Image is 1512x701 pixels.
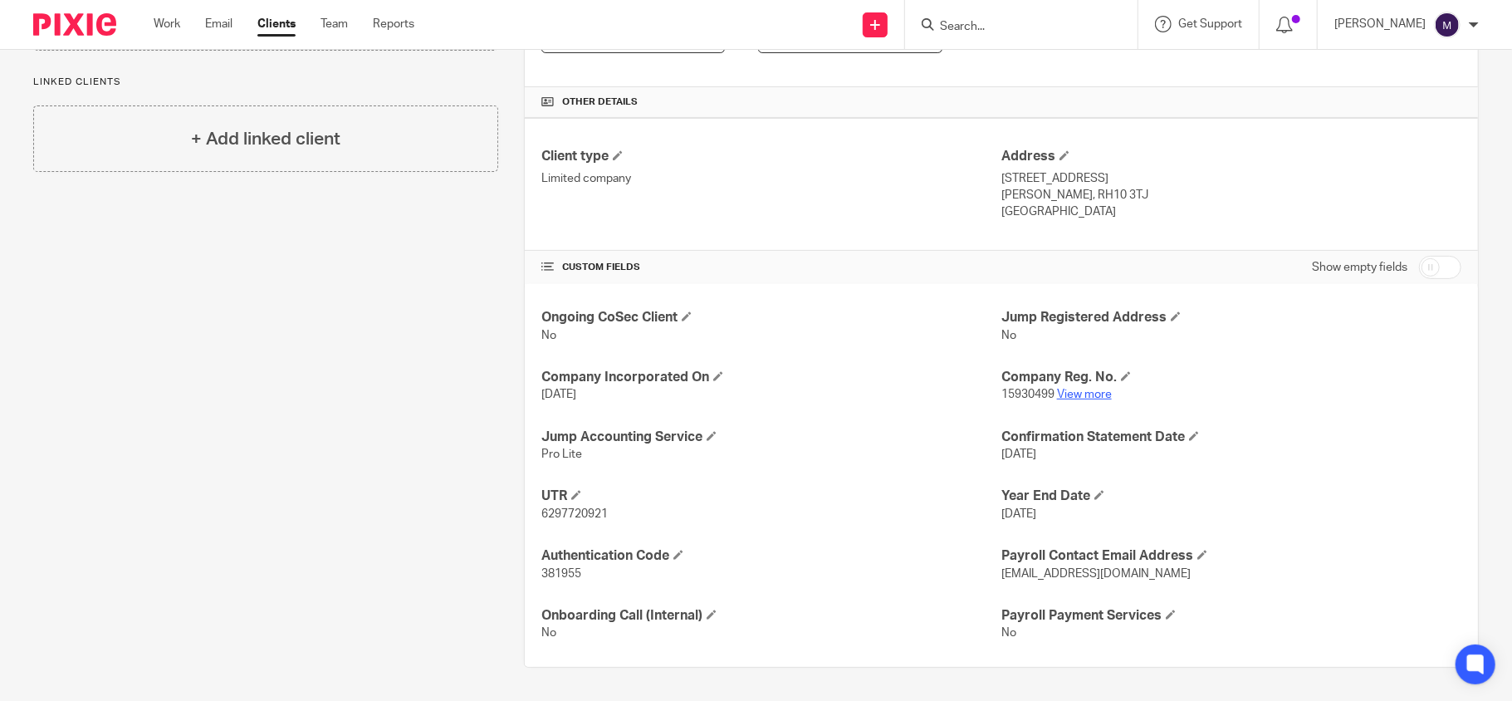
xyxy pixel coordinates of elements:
[541,309,1001,326] h4: Ongoing CoSec Client
[541,148,1001,165] h4: Client type
[33,76,498,89] p: Linked clients
[541,369,1001,386] h4: Company Incorporated On
[1001,148,1461,165] h4: Address
[1001,568,1191,580] span: [EMAIL_ADDRESS][DOMAIN_NAME]
[33,13,116,36] img: Pixie
[541,627,556,639] span: No
[191,126,340,152] h4: + Add linked client
[541,389,576,400] span: [DATE]
[541,330,556,341] span: No
[562,96,638,109] span: Other details
[1001,429,1461,446] h4: Confirmation Statement Date
[541,261,1001,274] h4: CUSTOM FIELDS
[1001,203,1461,220] p: [GEOGRAPHIC_DATA]
[938,20,1088,35] input: Search
[1001,488,1461,505] h4: Year End Date
[1001,187,1461,203] p: [PERSON_NAME], RH10 3TJ
[1001,607,1461,625] h4: Payroll Payment Services
[1001,627,1016,639] span: No
[1057,389,1112,400] a: View more
[541,449,582,460] span: Pro Lite
[205,16,232,32] a: Email
[1001,449,1036,460] span: [DATE]
[321,16,348,32] a: Team
[373,16,414,32] a: Reports
[1001,547,1461,565] h4: Payroll Contact Email Address
[541,547,1001,565] h4: Authentication Code
[1312,259,1407,276] label: Show empty fields
[1434,12,1461,38] img: svg%3E
[541,429,1001,446] h4: Jump Accounting Service
[1001,309,1461,326] h4: Jump Registered Address
[541,488,1001,505] h4: UTR
[541,508,608,520] span: 6297720921
[1001,508,1036,520] span: [DATE]
[541,568,581,580] span: 381955
[154,16,180,32] a: Work
[541,607,1001,625] h4: Onboarding Call (Internal)
[1001,170,1461,187] p: [STREET_ADDRESS]
[1334,16,1426,32] p: [PERSON_NAME]
[257,16,296,32] a: Clients
[541,170,1001,187] p: Limited company
[1001,369,1461,386] h4: Company Reg. No.
[1001,330,1016,341] span: No
[1001,389,1054,400] span: 15930499
[1178,18,1242,30] span: Get Support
